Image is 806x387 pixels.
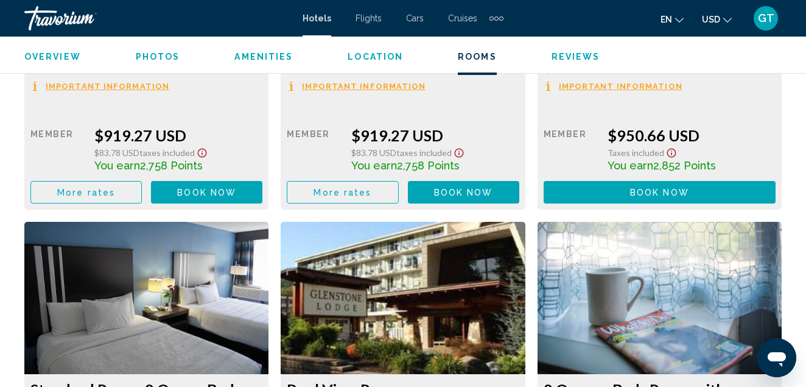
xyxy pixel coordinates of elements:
[544,81,682,91] button: Important Information
[351,126,519,144] div: $919.27 USD
[351,147,396,158] span: $83.78 USD
[653,159,716,172] span: 2,852 Points
[303,13,331,23] a: Hotels
[408,181,519,204] button: Book now
[195,144,209,158] button: Show Taxes and Fees disclaimer
[559,82,682,90] span: Important Information
[406,13,424,23] a: Cars
[348,51,403,62] button: Location
[94,147,139,158] span: $83.78 USD
[489,9,503,28] button: Extra navigation items
[94,126,262,144] div: $919.27 USD
[151,181,262,204] button: Book now
[661,10,684,28] button: Change language
[46,82,169,90] span: Important Information
[351,159,397,172] span: You earn
[544,126,598,172] div: Member
[140,159,203,172] span: 2,758 Points
[287,81,426,91] button: Important Information
[538,222,782,374] img: 49be6421-d535-4494-aae6-200ff9b637fe.jpeg
[136,52,180,62] span: Photos
[302,66,362,74] span: Refundable
[458,51,497,62] button: Rooms
[30,81,169,91] button: Important Information
[434,188,493,197] span: Book now
[664,144,679,158] button: Show Taxes and Fees disclaimer
[281,222,525,374] img: b06c292d-1f61-4760-945b-02b1ec393827.jpeg
[552,51,600,62] button: Reviews
[448,13,477,23] a: Cruises
[661,15,672,24] span: en
[630,188,689,197] span: Book now
[348,52,403,62] span: Location
[356,13,382,23] a: Flights
[750,5,782,31] button: User Menu
[302,82,426,90] span: Important Information
[24,222,268,374] img: 4f6a5ce9-8bf7-4aed-bc09-24e5003c62b6.jpeg
[396,147,452,158] span: Taxes included
[287,126,342,172] div: Member
[702,15,720,24] span: USD
[24,6,290,30] a: Travorium
[758,12,774,24] span: GT
[452,144,466,158] button: Show Taxes and Fees disclaimer
[757,338,796,377] iframe: Button to launch messaging window
[24,52,81,62] span: Overview
[559,66,619,74] span: Refundable
[139,147,195,158] span: Taxes included
[94,159,140,172] span: You earn
[458,52,497,62] span: Rooms
[57,188,115,197] span: More rates
[30,126,85,172] div: Member
[287,181,398,204] button: More rates
[30,181,142,204] button: More rates
[314,188,371,197] span: More rates
[552,52,600,62] span: Reviews
[136,51,180,62] button: Photos
[177,188,236,197] span: Book now
[234,51,293,62] button: Amenities
[234,52,293,62] span: Amenities
[608,126,776,144] div: $950.66 USD
[608,147,664,158] span: Taxes included
[24,51,81,62] button: Overview
[702,10,732,28] button: Change currency
[544,181,776,204] button: Book now
[608,159,653,172] span: You earn
[46,66,106,74] span: Refundable
[397,159,460,172] span: 2,758 Points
